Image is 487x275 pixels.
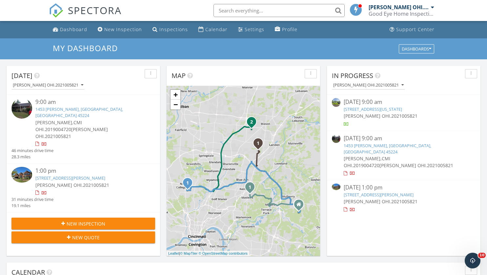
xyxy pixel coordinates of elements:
a: Support Center [387,24,437,36]
a: Zoom in [171,90,180,100]
a: Leaflet [168,251,179,255]
div: [PERSON_NAME] OHI.2021005821 [13,83,83,88]
a: Settings [235,24,267,36]
div: Profile [282,26,297,32]
i: 1 [257,141,259,146]
span: In Progress [332,71,373,80]
img: 9556149%2Fcover_photos%2F1zDa4DAWbRXn3oY71CY6%2Fsmall.jpg [11,167,32,182]
div: 19.1 miles [11,203,53,209]
button: [PERSON_NAME] OHI.2021005821 [11,81,85,90]
div: Inspections [159,26,188,32]
img: 9556113%2Freports%2F8a1bf733-bcac-4e04-969a-58e9d39e0bf5%2Fcover_photos%2FlVlijBevLK9uk8DjbYI8%2F... [332,134,340,143]
a: Profile [272,24,300,36]
button: New Inspection [11,218,155,229]
div: 31 minutes drive time [11,196,53,203]
div: 1:00 pm [35,167,143,175]
a: [STREET_ADDRESS][PERSON_NAME] [35,175,105,181]
a: Calendar [196,24,230,36]
div: 46 minutes drive time [11,147,53,154]
img: 9556113%2Freports%2F8a1bf733-bcac-4e04-969a-58e9d39e0bf5%2Fcover_photos%2FlVlijBevLK9uk8DjbYI8%2F... [11,98,32,119]
span: [PERSON_NAME] OHI.2021005821 [379,162,453,168]
a: 1453 [PERSON_NAME], [GEOGRAPHIC_DATA], [GEOGRAPHIC_DATA] 45224 [344,143,431,155]
div: 7986 Tylers Way, WEST CHESTER, OH 45069 [252,122,255,126]
div: Support Center [396,26,435,32]
span: 10 [478,253,486,258]
span: [PERSON_NAME] OHI.2021005821 [344,198,417,205]
span: New Inspection [67,220,105,227]
span: [PERSON_NAME] OHI.2021005821 [35,126,108,139]
button: New Quote [11,231,155,243]
a: Inspections [150,24,191,36]
a: Zoom out [171,100,180,109]
span: [PERSON_NAME] OHI.2021005821 [344,113,417,119]
div: [DATE] 1:00 pm [344,184,463,192]
a: [DATE] 1:00 pm [STREET_ADDRESS][PERSON_NAME] [PERSON_NAME] OHI.2021005821 [332,184,476,213]
button: [PERSON_NAME] OHI.2021005821 [332,81,405,90]
a: 1453 [PERSON_NAME], [GEOGRAPHIC_DATA], [GEOGRAPHIC_DATA] 45224 [35,106,123,118]
a: 9:00 am 1453 [PERSON_NAME], [GEOGRAPHIC_DATA], [GEOGRAPHIC_DATA] 45224 [PERSON_NAME],CMI OHI.2019... [11,98,155,160]
div: 9:00 am [35,98,143,106]
span: SPECTORA [68,3,122,17]
div: 1453 Larrywood Ln, Cincinnati, OH 45224 [188,183,192,187]
input: Search everything... [213,4,345,17]
iframe: Intercom live chat [465,253,480,268]
div: 5857 Fawn Run Dr, Mason, OH 45040 [258,143,262,147]
div: Dashboard [60,26,87,32]
div: [DATE] 9:00 am [344,98,463,106]
div: [DATE] 9:00 am [344,134,463,143]
a: [DATE] 9:00 am 1453 [PERSON_NAME], [GEOGRAPHIC_DATA], [GEOGRAPHIC_DATA] 45224 [PERSON_NAME],CMI O... [332,134,476,177]
div: Good Eye Home Inspections, Sewer Scopes & Mold Testing [369,10,434,17]
div: 28.3 miles [11,154,53,160]
button: Dashboards [399,44,434,53]
div: 7287 Rita Ln, Cincinnati, OH 45243 [250,187,254,191]
div: New Inspection [104,26,142,32]
a: [DATE] 9:00 am [STREET_ADDRESS][US_STATE] [PERSON_NAME] OHI.2021005821 [332,98,476,127]
div: Calendar [205,26,228,32]
img: 9556149%2Fcover_photos%2F1zDa4DAWbRXn3oY71CY6%2Fsmall.jpg [332,184,340,190]
div: [PERSON_NAME] OHI.2021005821 [369,4,429,10]
span: [PERSON_NAME],CMI OHI.2019004720 [35,119,82,132]
span: Map [172,71,186,80]
i: 1 [186,181,189,186]
div: Dashboards [402,47,431,51]
i: 1 [249,185,251,190]
span: New Quote [72,234,100,241]
a: [STREET_ADDRESS][US_STATE] [344,106,402,112]
a: New Inspection [95,24,145,36]
div: Settings [245,26,264,32]
a: © MapTiler [180,251,198,255]
a: © OpenStreetMap contributors [199,251,248,255]
a: [STREET_ADDRESS][PERSON_NAME] [344,192,414,198]
a: 1:00 pm [STREET_ADDRESS][PERSON_NAME] [PERSON_NAME] OHI.2021005821 31 minutes drive time 19.1 miles [11,167,155,209]
span: [DATE] [11,71,32,80]
span: [PERSON_NAME] OHI.2021005821 [35,182,109,188]
img: streetview [332,98,340,107]
i: 2 [250,120,253,125]
a: SPECTORA [49,9,122,23]
div: | [167,251,249,256]
div: [PERSON_NAME] OHI.2021005821 [333,83,404,88]
span: [PERSON_NAME],CMI OHI.2019004720 [344,155,390,168]
span: My Dashboard [53,43,118,53]
div: 1446 Pine Bluffs Way, Milford OH 45150 [299,204,303,208]
a: Dashboard [50,24,90,36]
img: The Best Home Inspection Software - Spectora [49,3,63,18]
